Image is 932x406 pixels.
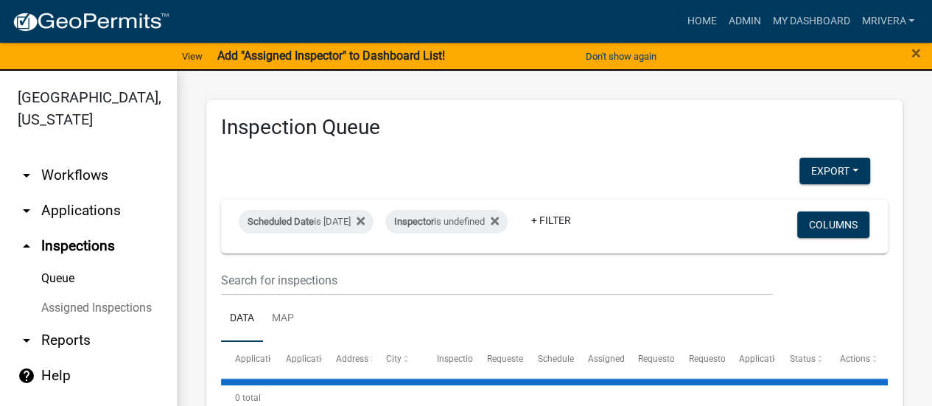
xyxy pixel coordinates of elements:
span: × [911,43,921,63]
i: arrow_drop_down [18,202,35,220]
button: Columns [797,211,869,238]
datatable-header-cell: Requestor Name [624,342,674,377]
datatable-header-cell: Address [322,342,372,377]
span: Inspector [394,216,434,227]
span: Scheduled Time [537,354,600,364]
button: Don't show again [580,44,662,69]
button: Export [799,158,870,184]
span: Status [789,354,815,364]
span: Actions [840,354,870,364]
span: Requestor Phone [689,354,757,364]
a: View [176,44,209,69]
i: help [18,367,35,385]
i: arrow_drop_down [18,332,35,349]
i: arrow_drop_down [18,167,35,184]
span: Application Type [286,354,353,364]
a: Home [681,7,722,35]
span: Inspection Type [437,354,500,364]
datatable-header-cell: Application Type [271,342,321,377]
span: City [386,354,402,364]
span: Requested Date [487,354,549,364]
span: Assigned Inspector [588,354,664,364]
span: Application [235,354,281,364]
a: + Filter [519,207,583,234]
span: Scheduled Date [248,216,314,227]
datatable-header-cell: Requested Date [473,342,523,377]
datatable-header-cell: Application Description [725,342,775,377]
datatable-header-cell: Requestor Phone [674,342,724,377]
span: Address [336,354,368,364]
a: My Dashboard [766,7,855,35]
datatable-header-cell: Inspection Type [423,342,473,377]
datatable-header-cell: Scheduled Time [523,342,573,377]
datatable-header-cell: Application [221,342,271,377]
datatable-header-cell: Assigned Inspector [574,342,624,377]
i: arrow_drop_up [18,237,35,255]
h3: Inspection Queue [221,115,888,140]
a: mrivera [855,7,920,35]
datatable-header-cell: Actions [826,342,876,377]
a: Data [221,295,263,343]
a: Map [263,295,303,343]
datatable-header-cell: Status [775,342,825,377]
div: is undefined [385,210,508,234]
input: Search for inspections [221,265,773,295]
strong: Add "Assigned Inspector" to Dashboard List! [217,49,445,63]
div: is [DATE] [239,210,374,234]
span: Application Description [739,354,832,364]
span: Requestor Name [638,354,704,364]
datatable-header-cell: City [372,342,422,377]
a: Admin [722,7,766,35]
button: Close [911,44,921,62]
